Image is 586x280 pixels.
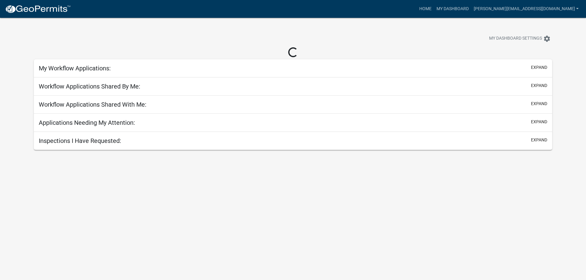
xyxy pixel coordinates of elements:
[531,64,547,71] button: expand
[434,3,471,15] a: My Dashboard
[531,82,547,89] button: expand
[39,65,111,72] h5: My Workflow Applications:
[471,3,581,15] a: [PERSON_NAME][EMAIL_ADDRESS][DOMAIN_NAME]
[489,35,542,42] span: My Dashboard Settings
[39,137,121,144] h5: Inspections I Have Requested:
[39,83,140,90] h5: Workflow Applications Shared By Me:
[484,33,556,45] button: My Dashboard Settingssettings
[39,101,146,108] h5: Workflow Applications Shared With Me:
[543,35,551,42] i: settings
[531,119,547,125] button: expand
[39,119,135,126] h5: Applications Needing My Attention:
[417,3,434,15] a: Home
[531,137,547,143] button: expand
[531,101,547,107] button: expand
